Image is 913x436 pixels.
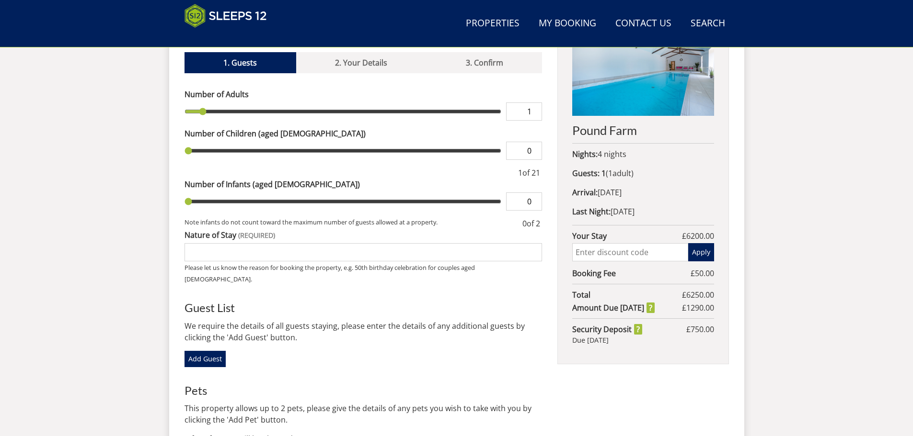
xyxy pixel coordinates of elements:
strong: Booking Fee [572,268,690,279]
div: of 2 [520,218,542,229]
strong: Arrival: [572,187,598,198]
strong: Amount Due [DATE] [572,302,654,313]
a: Contact Us [612,13,675,34]
strong: 1 [601,168,606,179]
span: ( ) [601,168,634,179]
img: Sleeps 12 [185,4,267,28]
span: 6250.00 [686,290,714,300]
h3: Guest List [185,302,543,314]
label: Number of Children (aged [DEMOGRAPHIC_DATA]) [185,128,543,139]
span: adult [608,168,631,179]
label: Number of Adults [185,89,543,100]
div: Due [DATE] [572,335,714,346]
a: Properties [462,13,523,34]
a: My Booking [535,13,600,34]
h3: Pets [185,384,543,397]
p: This property allows up to 2 pets, please give the details of any pets you wish to take with you ... [185,402,543,425]
label: Number of Infants (aged [DEMOGRAPHIC_DATA]) [185,179,543,190]
span: 50.00 [695,268,714,279]
small: Note infants do not count toward the maximum number of guests allowed at a property. [185,218,521,229]
div: of 21 [516,167,542,179]
small: Please let us know the reason for booking the property, e.g. 50th birthday celebration for couple... [185,263,475,283]
input: Enter discount code [572,243,688,261]
p: [DATE] [572,187,714,198]
span: £ [682,289,714,301]
span: £ [682,302,714,313]
label: Nature of Stay [185,229,543,241]
span: 750.00 [691,324,714,335]
span: 1 [608,168,613,179]
p: 4 nights [572,148,714,160]
img: An image of 'Pound Farm' [572,25,714,116]
span: £ [686,324,714,335]
h2: Pound Farm [572,123,714,137]
iframe: Customer reviews powered by Trustpilot [180,34,280,42]
span: 0 [522,218,527,229]
strong: Security Deposit [572,324,642,335]
strong: Total [572,289,682,301]
strong: Nights: [572,149,598,159]
p: [DATE] [572,206,714,217]
a: Add Guest [185,351,226,367]
strong: Guests: [572,168,600,179]
p: We require the details of all guests staying, please enter the details of any additional guests b... [185,320,543,343]
strong: Your Stay [572,230,682,242]
span: 6200.00 [686,231,714,241]
a: 3. Confirm [427,52,542,73]
span: 1290.00 [686,302,714,313]
a: 1. Guests [185,52,296,73]
span: 1 [518,168,522,178]
a: Search [687,13,729,34]
a: 2. Your Details [296,52,427,73]
strong: Last Night: [572,206,611,217]
span: £ [682,230,714,242]
button: Apply [688,243,714,261]
span: £ [691,268,714,279]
